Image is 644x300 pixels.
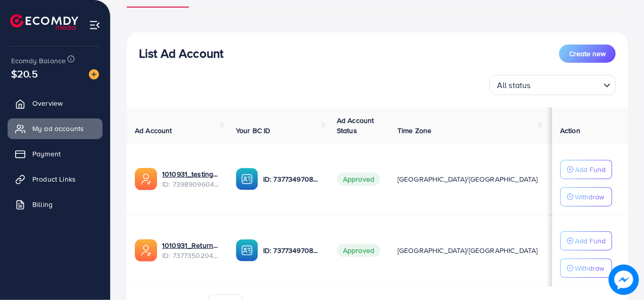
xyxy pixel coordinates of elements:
span: Overview [32,98,63,108]
button: Withdraw [560,187,612,206]
img: ic-ba-acc.ded83a64.svg [236,168,258,190]
span: Create new [569,49,606,59]
span: Ecomdy Balance [11,56,66,66]
img: ic-ads-acc.e4c84228.svg [135,168,157,190]
div: <span class='underline'>1010931_Returnsproduct_1717673220088</span></br>7377350204250456080 [162,240,220,261]
button: Add Fund [560,231,612,250]
button: Add Fund [560,160,612,179]
p: Withdraw [575,191,604,203]
div: <span class='underline'>1010931_testing products_1722692892755</span></br>7398909604979277841 [162,169,220,190]
a: Billing [8,194,103,215]
span: [GEOGRAPHIC_DATA]/[GEOGRAPHIC_DATA] [398,174,538,184]
p: ID: 7377349708576243728 [263,173,321,185]
span: ID: 7377350204250456080 [162,250,220,261]
p: Withdraw [575,262,604,274]
span: [GEOGRAPHIC_DATA]/[GEOGRAPHIC_DATA] [398,245,538,255]
img: ic-ads-acc.e4c84228.svg [135,239,157,262]
a: Payment [8,144,103,164]
span: All status [495,78,533,93]
span: Ad Account Status [337,115,374,136]
span: $20.5 [11,66,38,81]
span: Time Zone [398,125,431,136]
span: Action [560,125,580,136]
span: My ad accounts [32,123,84,134]
span: Approved [337,244,380,257]
a: 1010931_Returnsproduct_1717673220088 [162,240,220,250]
img: ic-ba-acc.ded83a64.svg [236,239,258,262]
img: logo [10,14,78,30]
img: image [609,265,639,295]
span: Billing [32,199,53,209]
a: 1010931_testing products_1722692892755 [162,169,220,179]
p: Add Fund [575,163,606,176]
span: ID: 7398909604979277841 [162,179,220,189]
span: Approved [337,173,380,186]
input: Search for option [534,76,600,93]
img: menu [89,19,101,31]
p: Add Fund [575,235,606,247]
img: image [89,69,99,79]
p: ID: 7377349708576243728 [263,244,321,256]
div: Search for option [489,75,616,95]
h3: List Ad Account [139,46,223,61]
a: My ad accounts [8,118,103,139]
span: Your BC ID [236,125,271,136]
span: Payment [32,149,61,159]
span: Ad Account [135,125,172,136]
span: Product Links [32,174,76,184]
a: Product Links [8,169,103,189]
button: Create new [559,45,616,63]
button: Withdraw [560,259,612,278]
a: Overview [8,93,103,113]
